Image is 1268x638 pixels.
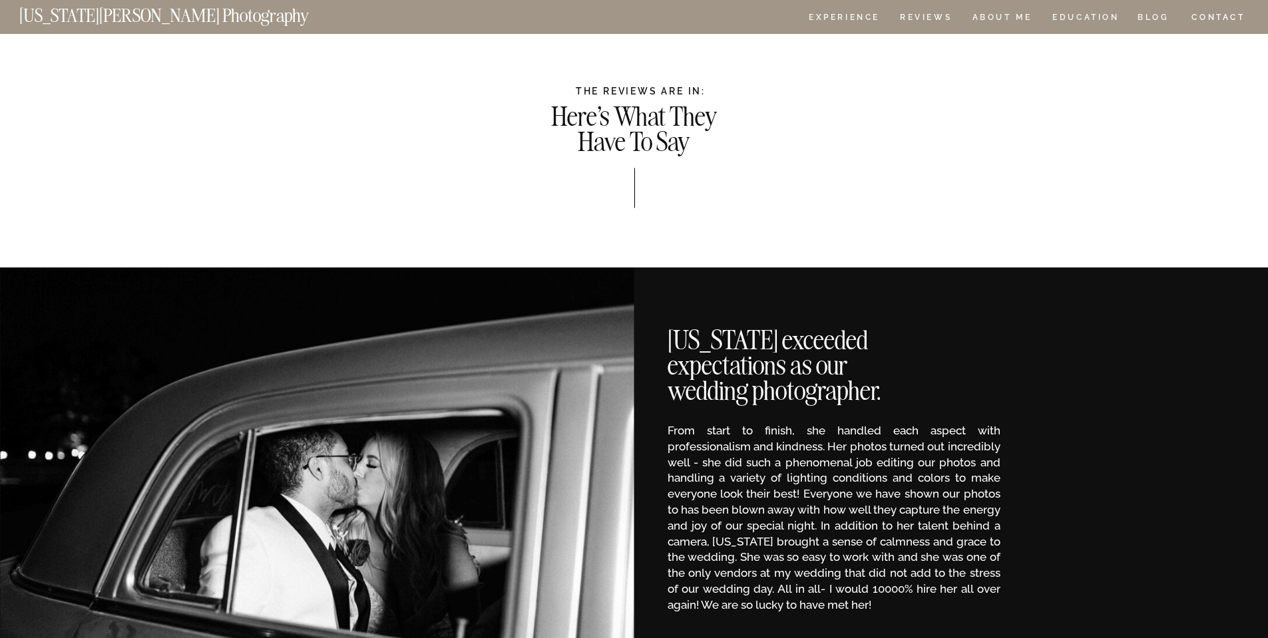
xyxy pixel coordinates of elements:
a: BLOG [1138,13,1169,25]
a: [US_STATE][PERSON_NAME] Photography [19,7,353,18]
h1: Here's What They Have To Say [547,104,722,152]
a: EDUCATION [1051,13,1121,25]
h2: [US_STATE] exceeded expectations as our wedding photographer. [668,328,918,393]
a: HOME [752,13,790,25]
a: ABOUT ME [972,13,1032,25]
p: From start to finish, she handled each aspect with professionalism and kindness. Her photos turne... [668,423,1000,611]
a: CONTACT [1191,10,1246,25]
a: Experience [809,13,879,25]
a: REVIEWS [900,13,950,25]
h1: THE REVIEWS ARE IN: [249,86,1033,96]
